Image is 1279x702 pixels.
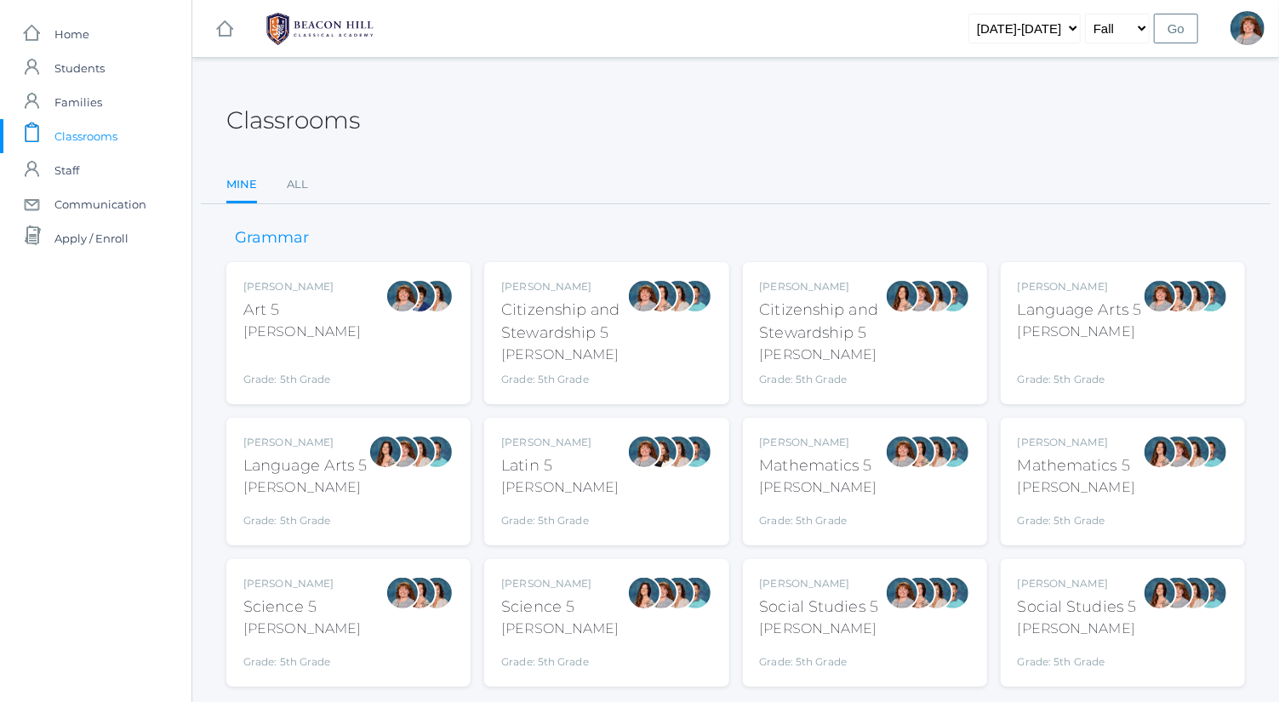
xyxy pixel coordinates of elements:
div: Grade: 5th Grade [1018,505,1135,528]
div: Sarah Bence [385,435,420,469]
div: Cari Burke [403,435,437,469]
div: Westen Taylor [678,576,712,610]
div: Sarah Bence [385,576,420,610]
div: Citizenship and Stewardship 5 [501,299,626,345]
div: Grade: 5th Grade [501,646,619,670]
div: Sarah Bence [885,435,919,469]
div: Art 5 [243,299,361,322]
div: Cari Burke [919,435,953,469]
span: Classrooms [54,119,117,153]
img: 1_BHCALogos-05.png [256,8,384,50]
div: Rebecca Salazar [644,279,678,313]
div: Sarah Bence [644,576,678,610]
div: [PERSON_NAME] [760,619,879,639]
div: Westen Taylor [678,435,712,469]
div: Grade: 5th Grade [1018,349,1142,387]
span: Apply / Enroll [54,221,128,255]
div: Westen Taylor [936,435,970,469]
div: Cari Burke [420,576,454,610]
a: All [287,168,308,202]
div: Mathematics 5 [1018,454,1135,477]
div: Grade: 5th Grade [1018,646,1137,670]
div: Social Studies 5 [760,596,879,619]
div: Teresa Deutsch [644,435,678,469]
div: Language Arts 5 [1018,299,1142,322]
div: [PERSON_NAME] [243,576,361,591]
h2: Classrooms [226,107,360,134]
div: [PERSON_NAME] [501,345,626,365]
div: Cari Burke [919,576,953,610]
div: [PERSON_NAME] [760,477,877,498]
div: [PERSON_NAME] [501,477,619,498]
div: Grade: 5th Grade [243,349,361,387]
div: Cari Burke [661,435,695,469]
div: Cari Burke [420,279,454,313]
div: Rebecca Salazar [1160,279,1194,313]
div: Westen Taylor [1194,279,1228,313]
div: Sarah Bence [1230,11,1265,45]
div: Latin 5 [501,454,619,477]
div: Cari Burke [919,279,953,313]
div: Rebecca Salazar [885,279,919,313]
div: [PERSON_NAME] [501,279,626,294]
div: Westen Taylor [420,435,454,469]
div: Rebecca Salazar [403,576,437,610]
div: [PERSON_NAME] [243,435,368,450]
div: Grade: 5th Grade [760,646,879,670]
div: Westen Taylor [936,576,970,610]
span: Families [54,85,102,119]
div: Rebecca Salazar [627,576,661,610]
div: Sarah Bence [385,279,420,313]
div: Social Studies 5 [1018,596,1137,619]
div: Sarah Bence [1160,435,1194,469]
span: Home [54,17,89,51]
div: Grade: 5th Grade [243,505,368,528]
div: Cari Burke [1177,435,1211,469]
div: Science 5 [501,596,619,619]
div: [PERSON_NAME] [760,576,879,591]
div: Grade: 5th Grade [243,646,361,670]
div: Citizenship and Stewardship 5 [760,299,885,345]
div: Rebecca Salazar [1143,435,1177,469]
div: Westen Taylor [1194,435,1228,469]
div: Carolyn Sugimoto [403,279,437,313]
div: Cari Burke [1177,279,1211,313]
a: Mine [226,168,257,204]
div: Rebecca Salazar [368,435,403,469]
div: Rebecca Salazar [1143,576,1177,610]
div: Grade: 5th Grade [501,505,619,528]
div: Rebecca Salazar [902,435,936,469]
div: Cari Burke [661,576,695,610]
div: Rebecca Salazar [902,576,936,610]
div: [PERSON_NAME] [243,279,361,294]
div: [PERSON_NAME] [760,279,885,294]
div: Sarah Bence [902,279,936,313]
div: [PERSON_NAME] [501,576,619,591]
div: [PERSON_NAME] [243,322,361,342]
h3: Grammar [226,230,317,247]
div: Westen Taylor [936,279,970,313]
div: Sarah Bence [885,576,919,610]
div: Sarah Bence [1160,576,1194,610]
div: Grade: 5th Grade [760,372,885,387]
div: [PERSON_NAME] [243,477,368,498]
div: [PERSON_NAME] [1018,576,1137,591]
div: Cari Burke [661,279,695,313]
span: Students [54,51,105,85]
div: Westen Taylor [678,279,712,313]
div: Cari Burke [1177,576,1211,610]
div: [PERSON_NAME] [1018,619,1137,639]
input: Go [1154,14,1198,43]
div: Sarah Bence [627,279,661,313]
div: [PERSON_NAME] [501,619,619,639]
div: Mathematics 5 [760,454,877,477]
div: [PERSON_NAME] [1018,477,1135,498]
div: Sarah Bence [1143,279,1177,313]
div: [PERSON_NAME] [1018,435,1135,450]
div: [PERSON_NAME] [243,619,361,639]
div: [PERSON_NAME] [1018,322,1142,342]
div: Language Arts 5 [243,454,368,477]
span: Communication [54,187,146,221]
span: Staff [54,153,79,187]
div: [PERSON_NAME] [760,435,877,450]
